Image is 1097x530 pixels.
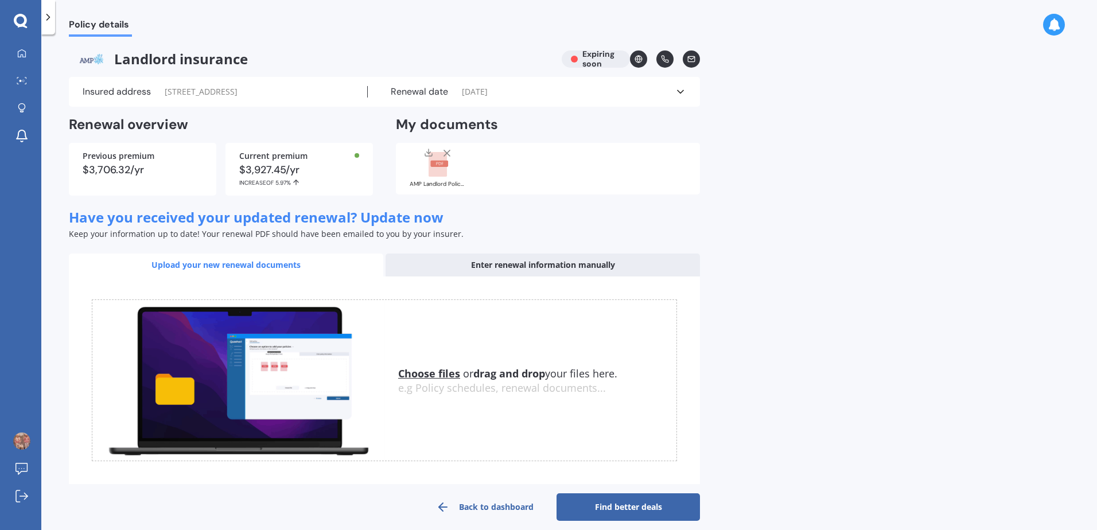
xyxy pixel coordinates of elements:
span: 5.97% [275,179,291,186]
img: AOh14Gipf9-tD75hJS1AiLX9JqM1rU9KQIXJ9OxGvwtohQ=s96-c [13,432,30,450]
span: [STREET_ADDRESS] [165,86,238,98]
label: Renewal date [391,86,448,98]
span: Keep your information up to date! Your renewal PDF should have been emailed to you by your insurer. [69,228,464,239]
label: Insured address [83,86,151,98]
span: INCREASE OF [239,179,275,186]
span: or your files here. [398,367,617,380]
h2: My documents [396,116,498,134]
img: upload.de96410c8ce839c3fdd5.gif [92,300,384,461]
div: $3,706.32/yr [83,165,203,175]
a: Back to dashboard [413,493,557,521]
img: AMP.webp [69,50,114,68]
h2: Renewal overview [69,116,373,134]
u: Choose files [398,367,460,380]
span: Landlord insurance [69,50,553,68]
div: Previous premium [83,152,203,160]
div: Enter renewal information manually [386,254,700,276]
div: AMP Landlord Policy Schedule 65 Molesworth HCL001148424.pdf [410,181,467,187]
div: Current premium [239,152,359,160]
div: Upload your new renewal documents [69,254,383,276]
a: Find better deals [557,493,700,521]
span: Have you received your updated renewal? Update now [69,208,444,227]
b: drag and drop [473,367,545,380]
div: e.g Policy schedules, renewal documents... [398,382,676,395]
div: $3,927.45/yr [239,165,359,186]
span: [DATE] [462,86,488,98]
span: Policy details [69,19,132,34]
